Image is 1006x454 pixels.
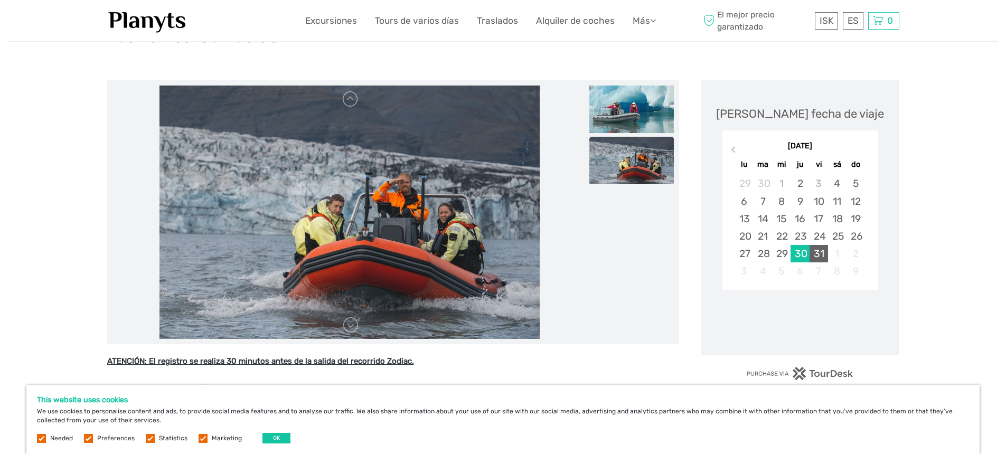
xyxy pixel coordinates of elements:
[723,144,740,160] button: Previous Month
[633,13,656,29] a: Más
[810,157,828,172] div: vi
[746,367,853,380] img: PurchaseViaTourDesk.png
[735,210,754,228] div: Choose lunes, 13 de octubre de 2025
[262,433,290,443] button: OK
[26,385,980,454] div: We use cookies to personalise content and ads, to provide social media features and to analyse ou...
[820,15,833,26] span: ISK
[886,15,895,26] span: 0
[791,228,809,245] div: Choose jueves, 23 de octubre de 2025
[843,12,863,30] div: ES
[722,141,878,152] div: [DATE]
[735,157,754,172] div: lu
[791,193,809,210] div: Choose jueves, 9 de octubre de 2025
[477,13,518,29] a: Traslados
[50,434,73,443] label: Needed
[754,262,772,280] div: Not available martes, 4 de noviembre de 2025
[735,193,754,210] div: Choose lunes, 6 de octubre de 2025
[159,86,540,339] img: 22583a90ae0f43bc9950ba1d03e894c2_main_slider.jpeg
[716,106,884,122] div: [PERSON_NAME] fecha de viaje
[797,317,804,324] div: Loading...
[791,210,809,228] div: Choose jueves, 16 de octubre de 2025
[810,193,828,210] div: Choose viernes, 10 de octubre de 2025
[212,434,242,443] label: Marketing
[791,262,809,280] div: Not available jueves, 6 de noviembre de 2025
[772,262,791,280] div: Not available miércoles, 5 de noviembre de 2025
[772,157,791,172] div: mi
[828,193,847,210] div: Choose sábado, 11 de octubre de 2025
[772,175,791,192] div: Not available miércoles, 1 de octubre de 2025
[791,157,809,172] div: ju
[305,13,357,29] a: Excursiones
[375,13,459,29] a: Tours de varios días
[107,383,374,393] strong: Los niños deben medir más de 1,30 cm para unirse al recorrido zodiacal.
[107,355,679,449] p: Acompáñanos en un recorrido de aventura, mientras navegamos entre icebergs flotantes en uno de lo...
[847,228,865,245] div: Choose domingo, 26 de octubre de 2025
[847,175,865,192] div: Choose domingo, 5 de octubre de 2025
[159,434,187,443] label: Statistics
[847,193,865,210] div: Choose domingo, 12 de octubre de 2025
[828,175,847,192] div: Choose sábado, 4 de octubre de 2025
[97,434,135,443] label: Preferences
[828,262,847,280] div: Not available sábado, 8 de noviembre de 2025
[37,395,969,404] h5: This website uses cookies
[828,228,847,245] div: Choose sábado, 25 de octubre de 2025
[15,18,119,27] p: We're away right now. Please check back later!
[772,228,791,245] div: Choose miércoles, 22 de octubre de 2025
[791,175,809,192] div: Choose jueves, 2 de octubre de 2025
[735,245,754,262] div: Choose lunes, 27 de octubre de 2025
[810,262,828,280] div: Not available viernes, 7 de noviembre de 2025
[847,157,865,172] div: do
[107,8,187,34] img: 1453-555b4ac7-172b-4ae9-927d-298d0724a4f4_logo_small.jpg
[735,175,754,192] div: Choose lunes, 29 de septiembre de 2025
[847,210,865,228] div: Choose domingo, 19 de octubre de 2025
[121,16,134,29] button: Open LiveChat chat widget
[791,245,809,262] div: Choose jueves, 30 de octubre de 2025
[772,245,791,262] div: Choose miércoles, 29 de octubre de 2025
[589,86,674,133] img: 739e5174ab984a939e9b1c5e546fb42d_slider_thumbnail.jpg
[847,262,865,280] div: Not available domingo, 9 de noviembre de 2025
[536,13,615,29] a: Alquiler de coches
[810,175,828,192] div: Not available viernes, 3 de octubre de 2025
[754,175,772,192] div: Choose martes, 30 de septiembre de 2025
[828,157,847,172] div: sá
[810,210,828,228] div: Choose viernes, 17 de octubre de 2025
[754,245,772,262] div: Choose martes, 28 de octubre de 2025
[701,9,812,32] span: El mejor precio garantizado
[772,210,791,228] div: Choose miércoles, 15 de octubre de 2025
[810,245,828,262] div: Choose viernes, 31 de octubre de 2025
[754,228,772,245] div: Choose martes, 21 de octubre de 2025
[754,193,772,210] div: Choose martes, 7 de octubre de 2025
[107,356,414,366] strong: ATENCIÓN: El registro se realiza 30 minutos antes de la salida del recorrido Zodiac.
[828,245,847,262] div: Not available sábado, 1 de noviembre de 2025
[772,193,791,210] div: Choose miércoles, 8 de octubre de 2025
[726,175,875,280] div: month 2025-10
[754,157,772,172] div: ma
[754,210,772,228] div: Choose martes, 14 de octubre de 2025
[735,262,754,280] div: Not available lunes, 3 de noviembre de 2025
[589,137,674,184] img: 22583a90ae0f43bc9950ba1d03e894c2_slider_thumbnail.jpeg
[810,228,828,245] div: Choose viernes, 24 de octubre de 2025
[828,210,847,228] div: Choose sábado, 18 de octubre de 2025
[735,228,754,245] div: Choose lunes, 20 de octubre de 2025
[847,245,865,262] div: Not available domingo, 2 de noviembre de 2025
